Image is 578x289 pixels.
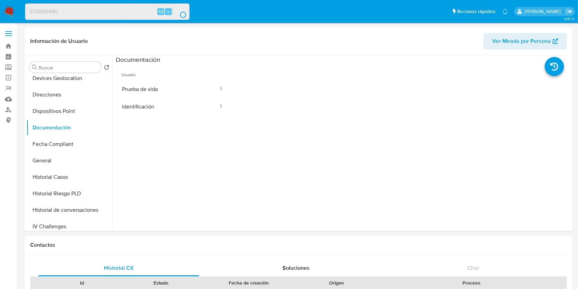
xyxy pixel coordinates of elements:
[26,218,112,235] button: IV Challenges
[381,279,562,286] div: Proceso
[26,136,112,152] button: Fecha Compliant
[26,152,112,169] button: General
[30,242,567,248] h1: Contactos
[26,86,112,103] button: Direcciones
[47,279,117,286] div: Id
[26,70,112,86] button: Devices Geolocation
[104,264,134,272] span: Historial CX
[26,169,112,185] button: Historial Casos
[467,264,479,272] span: Chat
[104,65,109,72] button: Volver al orden por defecto
[39,65,98,71] input: Buscar
[26,202,112,218] button: Historial de conversaciones
[302,279,371,286] div: Origen
[158,8,164,15] span: Alt
[282,264,310,272] span: Soluciones
[32,65,37,70] button: Buscar
[205,279,292,286] div: Fecha de creación
[492,33,551,49] span: Ver Mirada por Persona
[30,38,88,45] h1: Información de Usuario
[26,119,112,136] button: Documentación
[502,9,508,14] a: Notificaciones
[25,7,189,16] input: Buscar usuario o caso...
[127,279,196,286] div: Estado
[566,8,573,15] a: Salir
[173,7,187,16] button: search-icon
[26,185,112,202] button: Historial Riesgo PLD
[457,8,495,15] span: Accesos rápidos
[483,33,567,49] button: Ver Mirada por Persona
[26,103,112,119] button: Dispositivos Point
[167,8,169,15] span: s
[525,8,563,15] p: eliana.eguerrero@mercadolibre.com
